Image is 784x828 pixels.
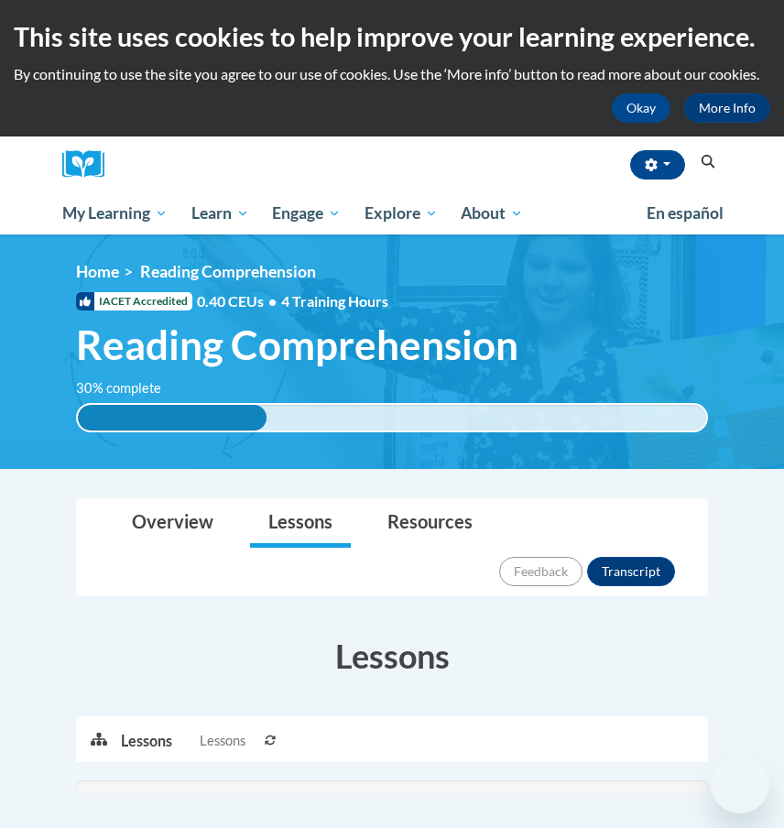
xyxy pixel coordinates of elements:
[121,731,172,751] p: Lessons
[197,291,281,311] span: 0.40 CEUs
[78,405,267,430] div: 30% complete
[114,499,232,548] a: Overview
[76,378,181,398] label: 30% complete
[281,292,388,310] span: 4 Training Hours
[587,557,675,586] button: Transcript
[76,262,119,281] a: Home
[50,192,180,234] a: My Learning
[180,192,261,234] a: Learn
[140,262,316,281] span: Reading Comprehension
[647,203,724,223] span: En español
[612,93,670,123] button: Okay
[14,64,770,84] p: By continuing to use the site you agree to our use of cookies. Use the ‘More info’ button to read...
[365,202,438,224] span: Explore
[76,321,518,369] span: Reading Comprehension
[200,731,245,751] span: Lessons
[268,292,277,310] span: •
[694,151,722,173] button: Search
[711,755,769,813] iframe: Button to launch messaging window
[62,202,168,224] span: My Learning
[630,150,685,180] button: Account Settings
[369,499,491,548] a: Resources
[250,499,351,548] a: Lessons
[353,192,450,234] a: Explore
[76,292,192,310] span: IACET Accredited
[684,93,770,123] a: More Info
[62,150,117,179] a: Cox Campus
[272,202,341,224] span: Engage
[499,557,583,586] button: Feedback
[62,150,117,179] img: Logo brand
[76,633,708,679] h3: Lessons
[461,202,523,224] span: About
[14,18,770,55] h2: This site uses cookies to help improve your learning experience.
[191,202,249,224] span: Learn
[49,192,735,234] div: Main menu
[450,192,536,234] a: About
[635,194,735,233] a: En español
[260,192,353,234] a: Engage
